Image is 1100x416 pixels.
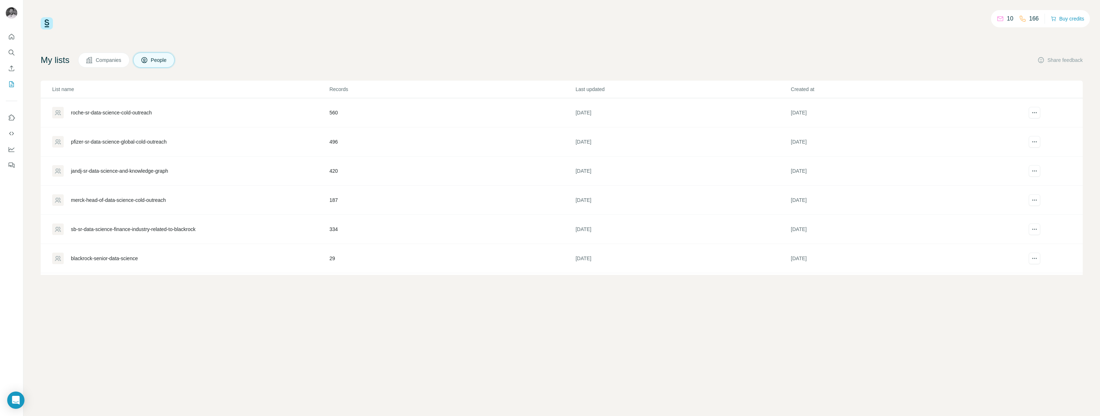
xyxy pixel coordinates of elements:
[1051,14,1084,24] button: Buy credits
[1029,165,1040,177] button: actions
[6,143,17,156] button: Dashboard
[6,159,17,172] button: Feedback
[329,215,575,244] td: 334
[6,127,17,140] button: Use Surfe API
[329,98,575,127] td: 560
[329,127,575,157] td: 496
[71,226,195,233] div: sb-sr-data-science-finance-industry-related-to-blackrock
[71,109,152,116] div: roche-sr-data-science-cold-outreach
[575,186,790,215] td: [DATE]
[329,186,575,215] td: 187
[71,138,167,145] div: pfizer-sr-data-science-global-cold-outreach
[575,98,790,127] td: [DATE]
[329,244,575,273] td: 29
[790,186,1006,215] td: [DATE]
[41,17,53,30] img: Surfe Logo
[790,215,1006,244] td: [DATE]
[151,56,167,64] span: People
[790,98,1006,127] td: [DATE]
[329,157,575,186] td: 420
[7,392,24,409] div: Open Intercom Messenger
[71,167,168,175] div: jandj-sr-data-science-and-knowledge-graph
[790,273,1006,302] td: [DATE]
[575,127,790,157] td: [DATE]
[575,215,790,244] td: [DATE]
[71,196,166,204] div: merck-head-of-data-science-cold-outreach
[575,157,790,186] td: [DATE]
[6,111,17,124] button: Use Surfe on LinkedIn
[1037,56,1083,64] button: Share feedback
[1029,136,1040,148] button: actions
[6,62,17,75] button: Enrich CSV
[71,255,138,262] div: blackrock-senior-data-science
[1029,194,1040,206] button: actions
[1029,253,1040,264] button: actions
[1029,107,1040,118] button: actions
[6,78,17,91] button: My lists
[1029,14,1039,23] p: 166
[790,244,1006,273] td: [DATE]
[6,30,17,43] button: Quick start
[329,273,575,302] td: 299
[52,86,329,93] p: List name
[575,273,790,302] td: [DATE]
[1029,223,1040,235] button: actions
[41,54,69,66] h4: My lists
[576,86,790,93] p: Last updated
[791,86,1005,93] p: Created at
[6,46,17,59] button: Search
[329,86,575,93] p: Records
[1007,14,1013,23] p: 10
[575,244,790,273] td: [DATE]
[790,157,1006,186] td: [DATE]
[6,7,17,19] img: Avatar
[96,56,122,64] span: Companies
[790,127,1006,157] td: [DATE]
